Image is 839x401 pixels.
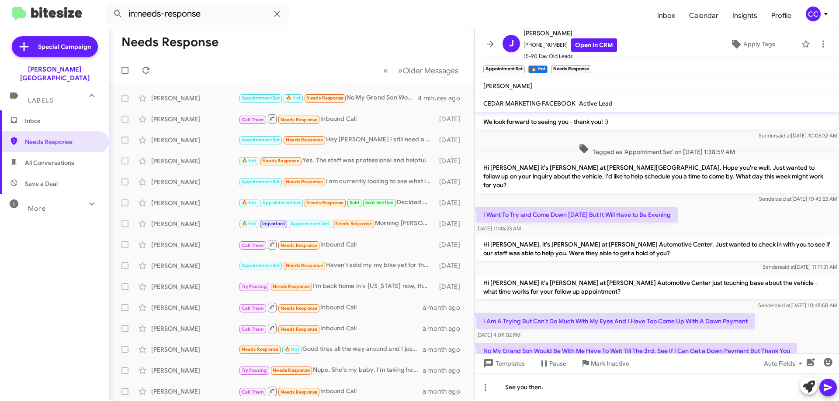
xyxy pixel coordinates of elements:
[286,95,301,101] span: 🔥 Hot
[763,264,837,270] span: Sender [DATE] 11:11:31 AM
[239,219,435,229] div: Morning [PERSON_NAME]... we were unable to connect and get concrete info wanted
[242,284,267,289] span: Try Pausing
[151,387,239,396] div: [PERSON_NAME]
[151,94,239,103] div: [PERSON_NAME]
[38,42,91,51] span: Special Campaign
[383,65,388,76] span: «
[151,115,239,123] div: [PERSON_NAME]
[242,367,267,373] span: Try Pausing
[775,302,790,308] span: said at
[239,344,423,354] div: Good tires all the way around and I just put a new exhaust on it
[151,366,239,375] div: [PERSON_NAME]
[286,263,323,268] span: Needs Response
[483,82,532,90] span: [PERSON_NAME]
[707,36,797,52] button: Apply Tags
[242,305,264,311] span: Call Them
[239,93,418,103] div: No My Grand Son Would Be With Me Have To Wait Till The 3rd. See If I Can Get a Down Payment But T...
[262,200,301,206] span: Appointment Set
[25,117,99,125] span: Inbox
[273,284,310,289] span: Needs Response
[435,157,467,165] div: [DATE]
[378,62,393,79] button: Previous
[350,200,360,206] span: Sold
[286,137,323,143] span: Needs Response
[393,62,464,79] button: Next
[151,282,239,291] div: [PERSON_NAME]
[532,356,573,371] button: Pause
[423,366,467,375] div: a month ago
[242,243,264,248] span: Call Them
[284,346,299,352] span: 🔥 Hot
[151,261,239,270] div: [PERSON_NAME]
[435,219,467,228] div: [DATE]
[764,3,798,28] a: Profile
[435,115,467,123] div: [DATE]
[403,66,458,75] span: Older Messages
[575,144,738,156] span: Tagged as 'Appointment Set' on [DATE] 1:38:59 AM
[291,221,329,226] span: Appointment Set
[151,178,239,186] div: [PERSON_NAME]
[759,195,837,202] span: Sender [DATE] 10:45:23 AM
[242,200,257,206] span: 🔥 Hot
[239,302,423,313] div: Inbound Call
[306,95,343,101] span: Needs Response
[151,157,239,165] div: [PERSON_NAME]
[435,282,467,291] div: [DATE]
[239,198,435,208] div: Decided not to proceed with that. But am interested in maybe trading my truck
[398,65,403,76] span: »
[780,264,795,270] span: said at
[682,3,725,28] a: Calendar
[121,35,218,49] h1: Needs Response
[476,343,797,359] p: No My Grand Son Would Be With Me Have To Wait Till The 3rd. See If I Can Get a Down Payment But T...
[650,3,682,28] span: Inbox
[242,221,257,226] span: 🔥 Hot
[435,178,467,186] div: [DATE]
[28,96,53,104] span: Labels
[476,332,520,338] span: [DATE] 4:09:02 PM
[475,373,839,401] div: See you then.
[476,160,837,193] p: Hi [PERSON_NAME] it's [PERSON_NAME] at [PERSON_NAME][GEOGRAPHIC_DATA]. Hope you're well. Just wan...
[239,177,435,187] div: I am currently looking to see what is out there. I am looking for a Jeep Grand Cherokee that come...
[242,95,280,101] span: Appointment Set
[273,367,310,373] span: Needs Response
[262,221,285,226] span: Important
[509,37,514,51] span: J
[281,326,318,332] span: Needs Response
[476,225,521,232] span: [DATE] 11:46:23 AM
[418,94,467,103] div: 4 minutes ago
[151,136,239,144] div: [PERSON_NAME]
[239,239,435,250] div: Inbound Call
[798,7,829,21] button: CC
[306,200,343,206] span: Needs Response
[759,132,837,139] span: Sender [DATE] 10:06:32 AM
[25,137,99,146] span: Needs Response
[239,260,435,271] div: Haven't sold my my bike yet for the down payment
[806,7,821,21] div: CC
[758,302,837,308] span: Sender [DATE] 10:48:58 AM
[281,389,318,395] span: Needs Response
[482,356,525,371] span: Templates
[239,135,435,145] div: Hey [PERSON_NAME] I still need a vehicle, I had some personal things come up but can I still buy ...
[483,65,525,73] small: Appointment Set
[239,386,423,397] div: Inbound Call
[571,38,617,52] a: Open in CRM
[423,303,467,312] div: a month ago
[239,323,423,334] div: Inbound Call
[423,324,467,333] div: a month ago
[151,324,239,333] div: [PERSON_NAME]
[776,132,791,139] span: said at
[776,195,791,202] span: said at
[239,365,423,375] div: Nope. She's my baby. I'm taking her on a road trip to [US_STATE] next week. Can't kill a Honda.
[435,261,467,270] div: [DATE]
[242,389,264,395] span: Call Them
[12,36,98,57] a: Special Campaign
[725,3,764,28] a: Insights
[423,387,467,396] div: a month ago
[281,117,318,123] span: Needs Response
[286,179,323,185] span: Needs Response
[335,221,372,226] span: Needs Response
[435,136,467,144] div: [DATE]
